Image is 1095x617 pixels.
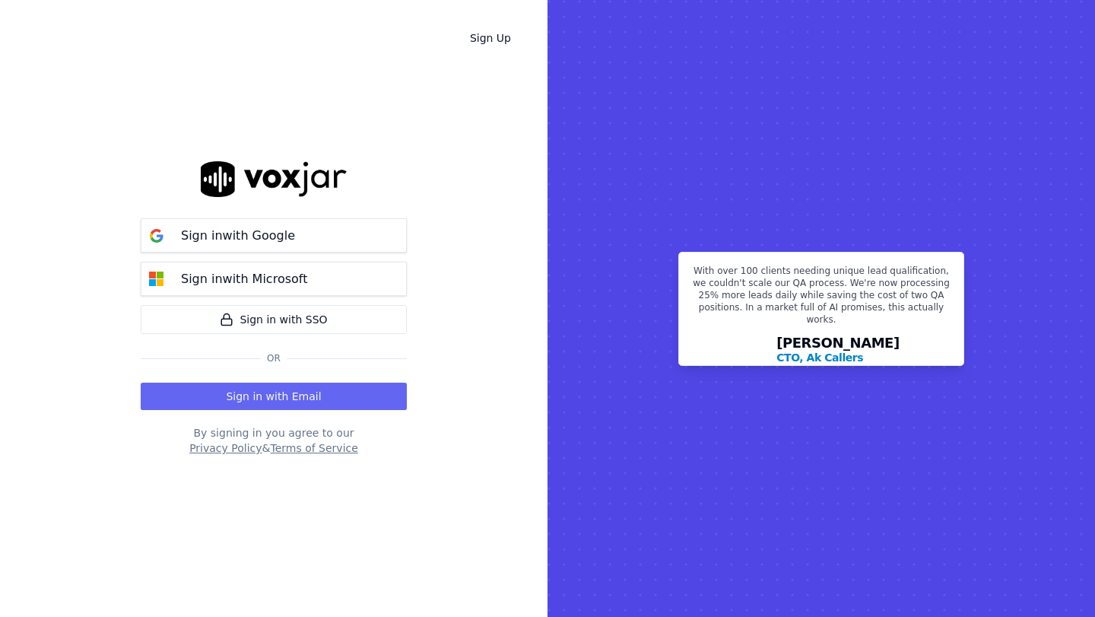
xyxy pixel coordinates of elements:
[270,440,357,456] button: Terms of Service
[189,440,262,456] button: Privacy Policy
[141,218,407,253] button: Sign inwith Google
[141,305,407,334] a: Sign in with SSO
[261,352,287,364] span: Or
[141,425,407,456] div: By signing in you agree to our &
[201,161,347,197] img: logo
[141,262,407,296] button: Sign inwith Microsoft
[141,383,407,410] button: Sign in with Email
[688,265,954,332] p: With over 100 clients needing unique lead qualification, we couldn't scale our QA process. We're ...
[458,24,523,52] a: Sign Up
[141,221,172,251] img: google Sign in button
[181,227,295,245] p: Sign in with Google
[776,350,863,365] p: CTO, Ak Callers
[181,270,307,288] p: Sign in with Microsoft
[776,336,900,365] div: [PERSON_NAME]
[141,264,172,294] img: microsoft Sign in button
